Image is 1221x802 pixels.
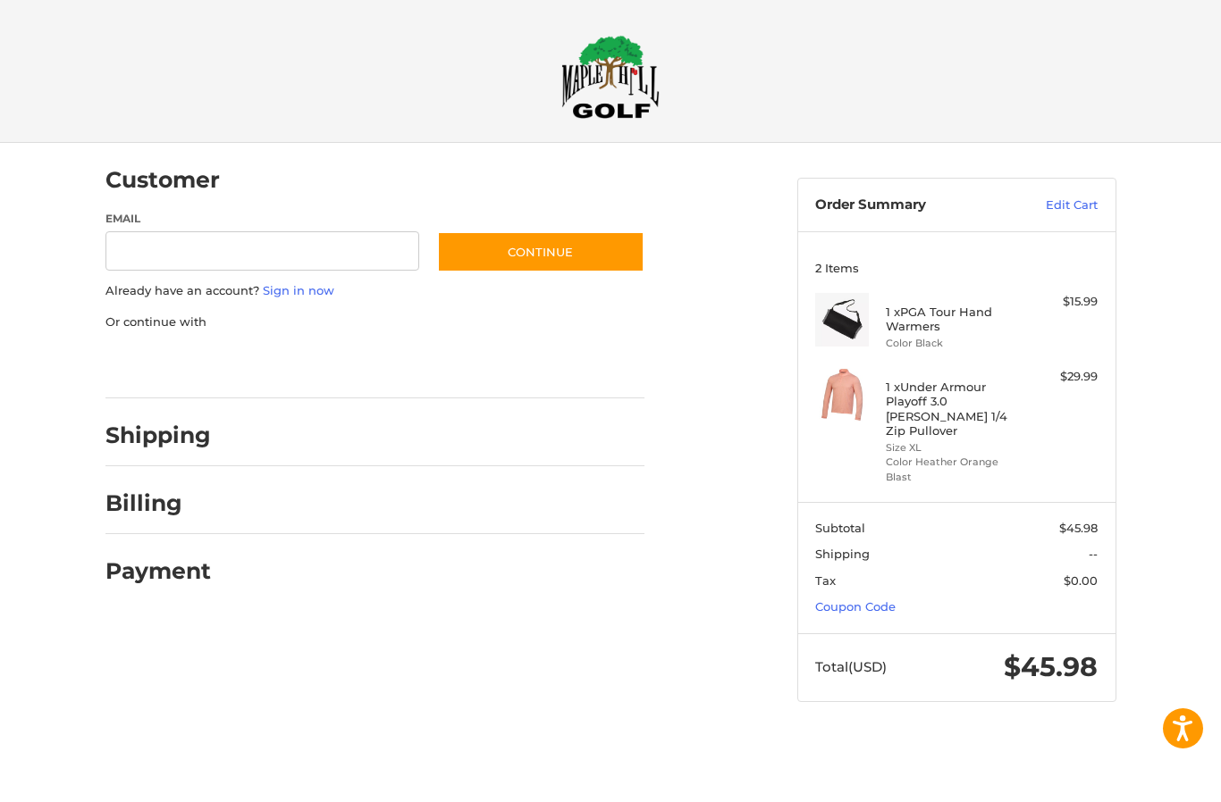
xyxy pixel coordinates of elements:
h4: 1 x PGA Tour Hand Warmers [886,305,1023,334]
div: $29.99 [1027,368,1098,386]
h3: 2 Items [815,261,1098,275]
iframe: PayPal-paylater [251,348,385,380]
span: Subtotal [815,521,865,535]
h4: 1 x Under Armour Playoff 3.0 [PERSON_NAME] 1/4 Zip Pullover [886,380,1023,438]
span: $0.00 [1064,573,1098,588]
h2: Customer [105,166,220,194]
h3: Order Summary [815,196,1007,214]
p: Already have an account? [105,282,644,300]
span: $45.98 [1004,650,1098,683]
label: Email [105,211,420,227]
a: Coupon Code [815,599,896,614]
span: Shipping [815,547,870,561]
button: Continue [437,231,644,272]
a: Sign in now [263,283,334,297]
li: Size XL [886,440,1023,455]
span: Tax [815,573,836,588]
p: Or continue with [105,313,644,331]
h2: Billing [105,489,210,517]
li: Color Heather Orange Blast [886,455,1023,484]
span: -- [1089,547,1098,561]
span: $45.98 [1059,521,1098,535]
h2: Payment [105,557,211,585]
h2: Shipping [105,422,211,449]
img: Maple Hill Golf [561,35,660,119]
iframe: PayPal-paypal [99,348,233,380]
li: Color Black [886,336,1023,351]
span: Total (USD) [815,658,887,675]
iframe: PayPal-venmo [402,348,536,380]
a: Edit Cart [1007,196,1098,214]
div: $15.99 [1027,293,1098,311]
